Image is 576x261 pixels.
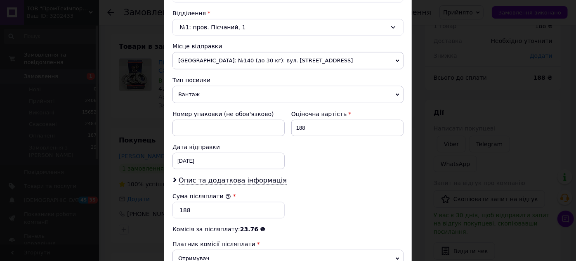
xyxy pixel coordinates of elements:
[240,226,265,233] span: 23.76 ₴
[172,143,285,151] div: Дата відправки
[172,193,231,199] label: Сума післяплати
[172,86,404,103] span: Вантаж
[172,110,285,118] div: Номер упаковки (не обов'язково)
[172,241,255,247] span: Платник комісії післяплати
[172,52,404,69] span: [GEOGRAPHIC_DATA]: №140 (до 30 кг): вул. [STREET_ADDRESS]
[172,9,404,17] div: Відділення
[291,110,404,118] div: Оціночна вартість
[172,43,222,50] span: Місце відправки
[172,225,404,233] div: Комісія за післяплату:
[172,19,404,36] div: №1: пров. Пісчаний, 1
[179,176,287,185] span: Опис та додаткова інформація
[172,77,210,83] span: Тип посилки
